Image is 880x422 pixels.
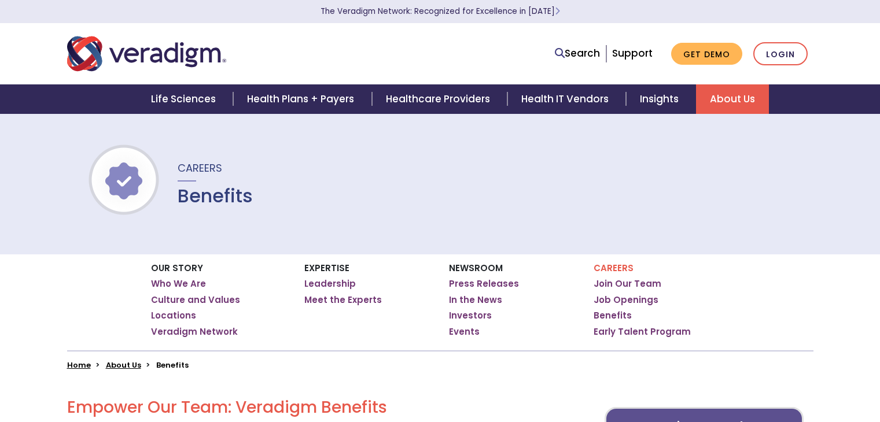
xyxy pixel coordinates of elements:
a: Login [753,42,808,66]
a: Get Demo [671,43,742,65]
a: Leadership [304,278,356,290]
span: Careers [178,161,222,175]
span: Learn More [555,6,560,17]
a: Investors [449,310,492,321]
a: Meet the Experts [304,294,382,306]
a: Join Our Team [594,278,661,290]
a: Search [555,46,600,61]
a: In the News [449,294,502,306]
a: Life Sciences [137,84,233,114]
a: Insights [626,84,696,114]
a: Locations [151,310,196,321]
a: Healthcare Providers [372,84,507,114]
img: Veradigm logo [67,35,226,73]
h1: Benefits [178,185,253,207]
a: The Veradigm Network: Recognized for Excellence in [DATE]Learn More [321,6,560,17]
a: Benefits [594,310,632,321]
a: Veradigm Network [151,326,238,338]
h2: Empower Our Team: Veradigm Benefits [67,398,540,417]
a: About Us [106,360,141,371]
a: Culture and Values [151,294,240,306]
a: Support [612,46,653,60]
a: Health IT Vendors [507,84,626,114]
a: Who We Are [151,278,206,290]
a: About Us [696,84,769,114]
a: Health Plans + Payers [233,84,371,114]
a: Home [67,360,91,371]
a: Job Openings [594,294,658,306]
a: Early Talent Program [594,326,691,338]
a: Events [449,326,480,338]
a: Press Releases [449,278,519,290]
